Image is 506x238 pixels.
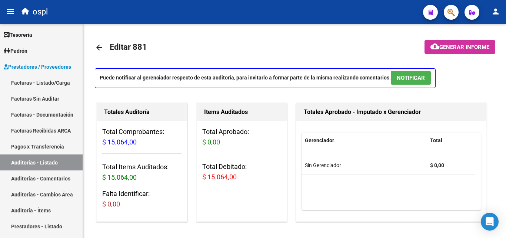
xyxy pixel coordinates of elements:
[430,162,444,168] strong: $ 0,00
[430,137,442,143] span: Total
[6,7,15,16] mat-icon: menu
[4,31,32,39] span: Tesorería
[95,68,436,88] p: Puede notificar al gerenciador respecto de esta auditoria, para invitarlo a formar parte de la mi...
[305,162,341,168] span: Sin Gerenciador
[305,137,334,143] span: Gerenciador
[391,71,431,85] button: NOTIFICAR
[304,106,479,118] h1: Totales Aprobado - Imputado x Gerenciador
[102,189,182,209] h3: Falta Identificar:
[397,75,425,81] span: NOTIFICAR
[204,106,280,118] h1: Items Auditados
[202,173,237,181] span: $ 15.064,00
[102,173,137,181] span: $ 15.064,00
[102,138,137,146] span: $ 15.064,00
[202,162,282,182] h3: Total Debitado:
[427,133,475,149] datatable-header-cell: Total
[104,106,180,118] h1: Totales Auditoría
[202,127,282,147] h3: Total Aprobado:
[4,63,71,71] span: Prestadores / Proveedores
[102,200,120,208] span: $ 0,00
[302,133,427,149] datatable-header-cell: Gerenciador
[430,42,439,51] mat-icon: cloud_download
[425,40,495,54] button: Generar informe
[102,127,182,147] h3: Total Comprobantes:
[202,138,220,146] span: $ 0,00
[439,44,489,50] span: Generar informe
[481,213,499,231] div: Open Intercom Messenger
[4,47,27,55] span: Padrón
[110,42,147,52] span: Editar 881
[102,162,182,183] h3: Total Items Auditados:
[491,7,500,16] mat-icon: person
[95,43,104,52] mat-icon: arrow_back
[33,4,48,20] span: ospl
